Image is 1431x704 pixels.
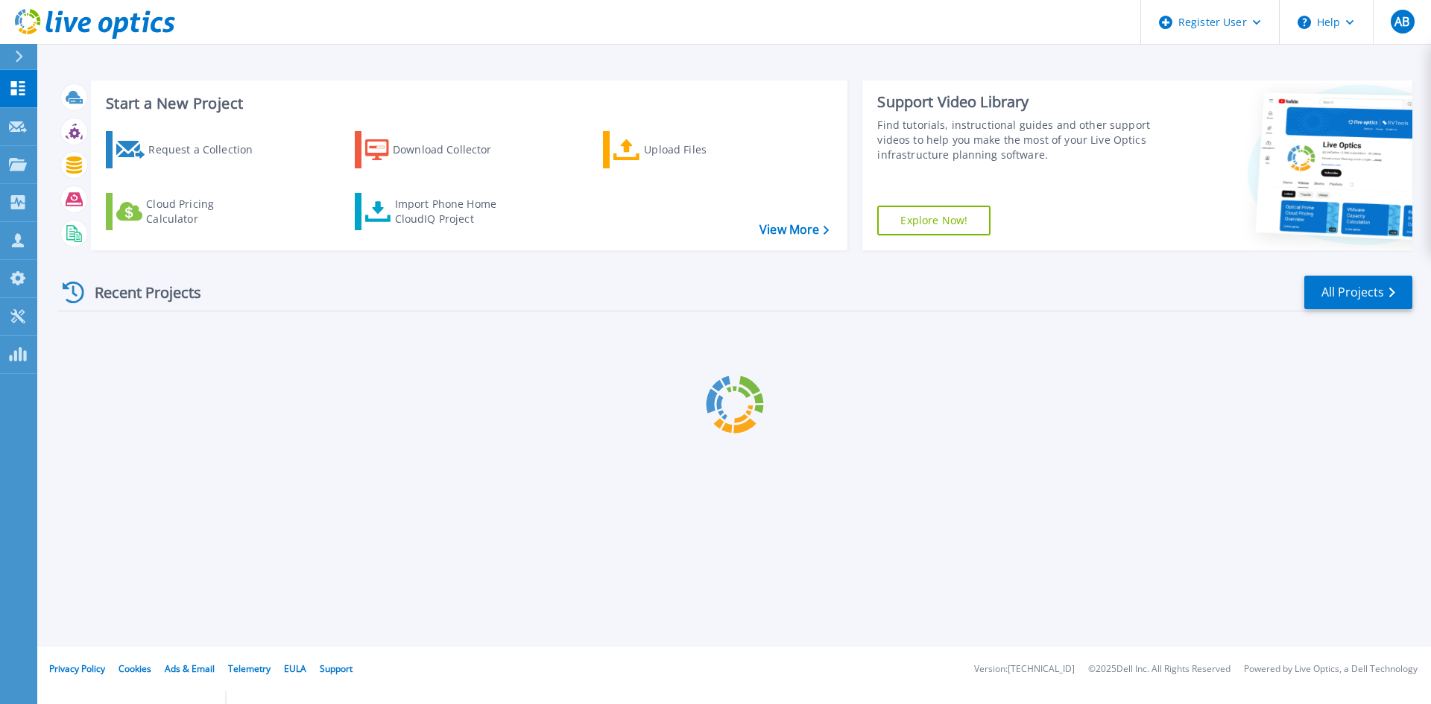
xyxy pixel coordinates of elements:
a: Ads & Email [165,662,215,675]
a: Privacy Policy [49,662,105,675]
a: Upload Files [603,131,769,168]
li: Powered by Live Optics, a Dell Technology [1244,665,1418,674]
a: Cookies [119,662,151,675]
span: AB [1394,16,1409,28]
h3: Start a New Project [106,95,829,112]
div: Upload Files [644,135,763,165]
div: Download Collector [393,135,512,165]
a: Explore Now! [877,206,991,235]
a: Support [320,662,353,675]
li: © 2025 Dell Inc. All Rights Reserved [1088,665,1231,674]
a: Telemetry [228,662,271,675]
div: Cloud Pricing Calculator [146,197,265,226]
li: Version: [TECHNICAL_ID] [974,665,1075,674]
a: Cloud Pricing Calculator [106,193,272,230]
div: Import Phone Home CloudIQ Project [395,197,511,226]
div: Recent Projects [57,274,221,311]
a: View More [759,223,829,237]
a: All Projects [1304,276,1412,309]
a: Request a Collection [106,131,272,168]
div: Request a Collection [148,135,268,165]
a: EULA [284,662,306,675]
div: Find tutorials, instructional guides and other support videos to help you make the most of your L... [877,118,1157,162]
a: Download Collector [355,131,521,168]
div: Support Video Library [877,92,1157,112]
